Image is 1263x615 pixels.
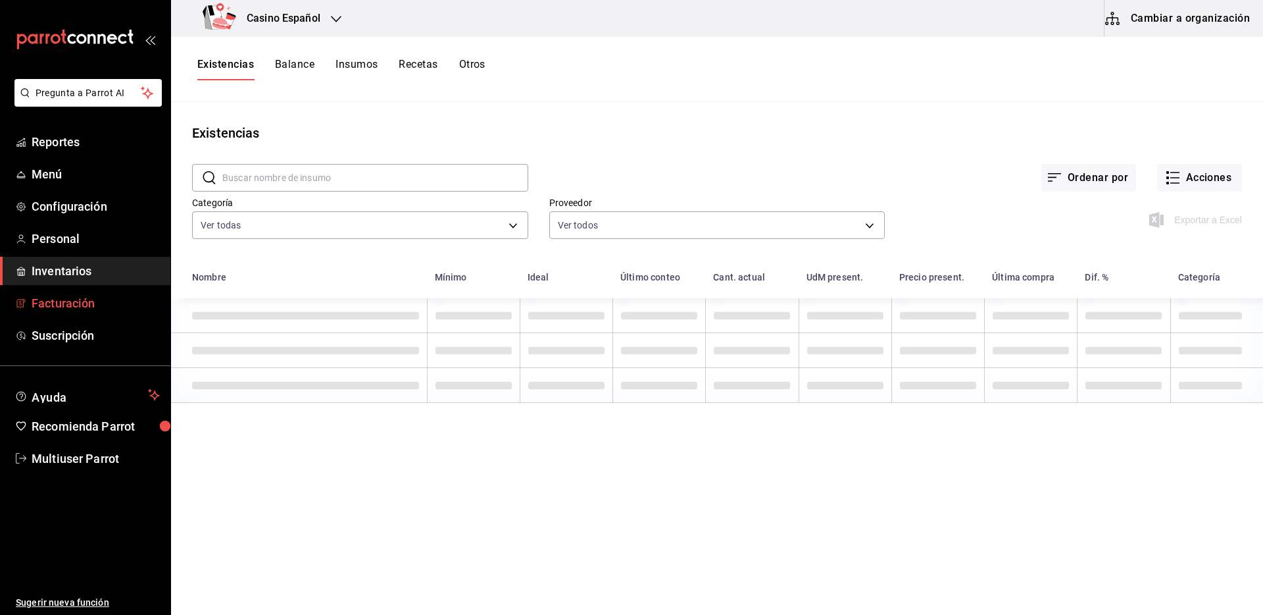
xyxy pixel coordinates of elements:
span: Sugerir nueva función [16,596,160,610]
input: Buscar nombre de insumo [222,165,528,191]
div: Existencias [192,123,259,143]
button: Recetas [399,58,437,80]
span: Pregunta a Parrot AI [36,86,141,100]
button: Otros [459,58,485,80]
div: Mínimo [435,272,467,282]
div: Nombre [192,272,226,282]
label: Categoría [192,198,528,207]
button: Pregunta a Parrot AI [14,79,162,107]
div: Último conteo [620,272,680,282]
div: navigation tabs [197,58,485,80]
span: Configuración [32,198,160,215]
button: open_drawer_menu [145,34,155,45]
a: Pregunta a Parrot AI [9,95,162,109]
div: UdM present. [806,272,864,282]
h3: Casino Español [236,11,320,26]
div: Cant. actual [713,272,765,282]
span: Ayuda [32,387,143,403]
div: Ideal [528,272,549,282]
button: Ordenar por [1041,164,1136,192]
label: Proveedor [549,198,885,207]
span: Facturación [32,294,160,312]
button: Existencias [197,58,254,80]
span: Personal [32,230,160,248]
button: Balance [275,58,314,80]
span: Menú [32,165,160,183]
span: Multiuser Parrot [32,450,160,468]
span: Ver todas [201,219,241,232]
span: Inventarios [32,262,160,280]
div: Última compra [992,272,1054,282]
button: Acciones [1157,164,1242,192]
div: Precio present. [899,272,964,282]
span: Ver todos [558,219,598,232]
span: Reportes [32,133,160,151]
div: Dif. % [1085,272,1108,282]
span: Suscripción [32,327,160,344]
span: Recomienda Parrot [32,417,160,435]
div: Categoría [1178,272,1220,282]
button: Insumos [335,58,378,80]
